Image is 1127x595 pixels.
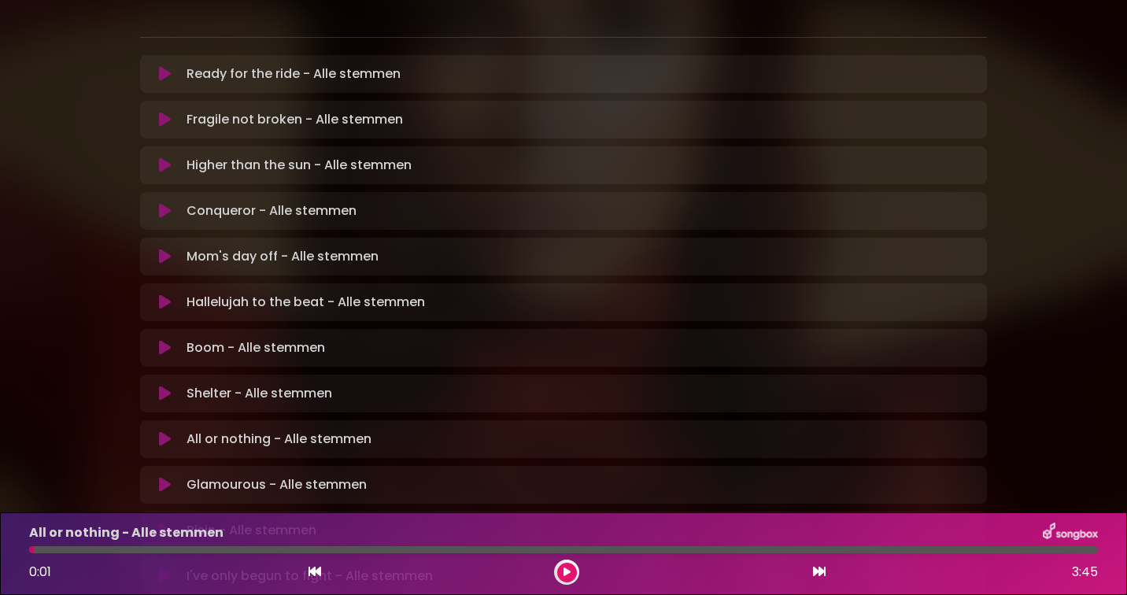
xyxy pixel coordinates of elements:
p: Mom's day off - Alle stemmen [187,247,379,266]
p: Fragile not broken - Alle stemmen [187,110,403,129]
p: Ready for the ride - Alle stemmen [187,65,401,83]
span: 3:45 [1072,563,1098,582]
p: All or nothing - Alle stemmen [29,523,224,542]
p: Hallelujah to the beat - Alle stemmen [187,293,425,312]
span: 0:01 [29,563,51,581]
p: All or nothing - Alle stemmen [187,430,371,449]
img: songbox-logo-white.png [1043,523,1098,543]
p: Glamourous - Alle stemmen [187,475,367,494]
p: Higher than the sun - Alle stemmen [187,156,412,175]
p: Boom - Alle stemmen [187,338,325,357]
p: Conqueror - Alle stemmen [187,201,357,220]
p: Shelter - Alle stemmen [187,384,332,403]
